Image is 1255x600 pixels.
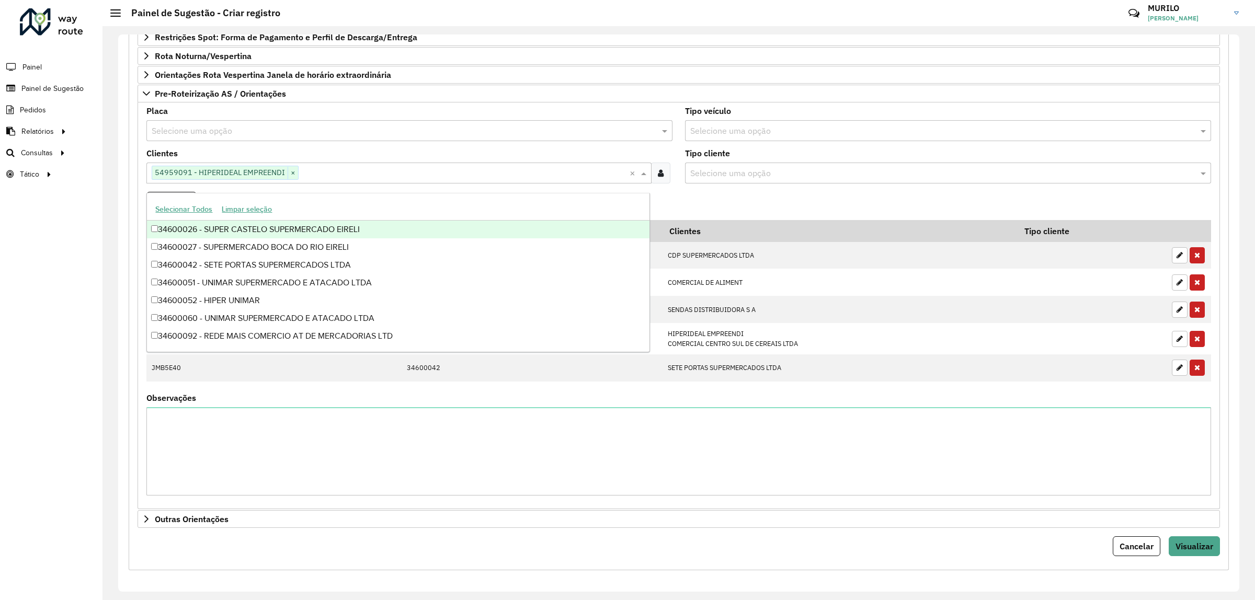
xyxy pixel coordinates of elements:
[146,105,168,117] label: Placa
[662,323,1017,354] td: HIPERIDEAL EMPREENDI COMERCIAL CENTRO SUL DE CEREAIS LTDA
[21,126,54,137] span: Relatórios
[147,292,649,309] div: 34600052 - HIPER UNIMAR
[1148,14,1226,23] span: [PERSON_NAME]
[152,166,288,179] span: 54959091 - HIPERIDEAL EMPREENDI
[288,167,298,179] span: ×
[20,105,46,116] span: Pedidos
[21,147,53,158] span: Consultas
[1120,541,1154,551] span: Cancelar
[138,510,1220,528] a: Outras Orientações
[146,192,197,212] button: Adicionar
[155,515,229,523] span: Outras Orientações
[147,256,649,274] div: 34600042 - SETE PORTAS SUPERMERCADOS LTDA
[1169,536,1220,556] button: Visualizar
[138,66,1220,84] a: Orientações Rota Vespertina Janela de horário extraordinária
[138,85,1220,102] a: Pre-Roteirização AS / Orientações
[138,102,1220,510] div: Pre-Roteirização AS / Orientações
[147,238,649,256] div: 34600027 - SUPERMERCADO BOCA DO RIO EIRELI
[146,354,249,382] td: JMB5E40
[1176,541,1213,551] span: Visualizar
[146,147,178,159] label: Clientes
[1148,3,1226,13] h3: MURILO
[685,105,731,117] label: Tipo veículo
[146,193,650,352] ng-dropdown-panel: Options list
[630,167,638,179] span: Clear all
[121,7,280,19] h2: Painel de Sugestão - Criar registro
[22,62,42,73] span: Painel
[662,354,1017,382] td: SETE PORTAS SUPERMERCADOS LTDA
[1123,2,1145,25] a: Contato Rápido
[138,47,1220,65] a: Rota Noturna/Vespertina
[147,345,649,363] div: 34600100 - CDP SUPERMERCADOS LTDA
[217,201,277,217] button: Limpar seleção
[662,296,1017,323] td: SENDAS DISTRIBUIDORA S A
[155,52,252,60] span: Rota Noturna/Vespertina
[147,309,649,327] div: 34600060 - UNIMAR SUPERMERCADO E ATACADO LTDA
[662,242,1017,269] td: CDP SUPERMERCADOS LTDA
[146,391,196,404] label: Observações
[155,33,417,41] span: Restrições Spot: Forma de Pagamento e Perfil de Descarga/Entrega
[151,201,217,217] button: Selecionar Todos
[662,220,1017,242] th: Clientes
[20,169,39,180] span: Tático
[1017,220,1166,242] th: Tipo cliente
[147,274,649,292] div: 34600051 - UNIMAR SUPERMERCADO E ATACADO LTDA
[685,147,730,159] label: Tipo cliente
[147,221,649,238] div: 34600026 - SUPER CASTELO SUPERMERCADO EIRELI
[21,83,84,94] span: Painel de Sugestão
[402,354,663,382] td: 34600042
[662,269,1017,296] td: COMERCIAL DE ALIMENT
[147,327,649,345] div: 34600092 - REDE MAIS COMERCIO AT DE MERCADORIAS LTD
[155,71,391,79] span: Orientações Rota Vespertina Janela de horário extraordinária
[1113,536,1160,556] button: Cancelar
[155,89,286,98] span: Pre-Roteirização AS / Orientações
[138,28,1220,46] a: Restrições Spot: Forma de Pagamento e Perfil de Descarga/Entrega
